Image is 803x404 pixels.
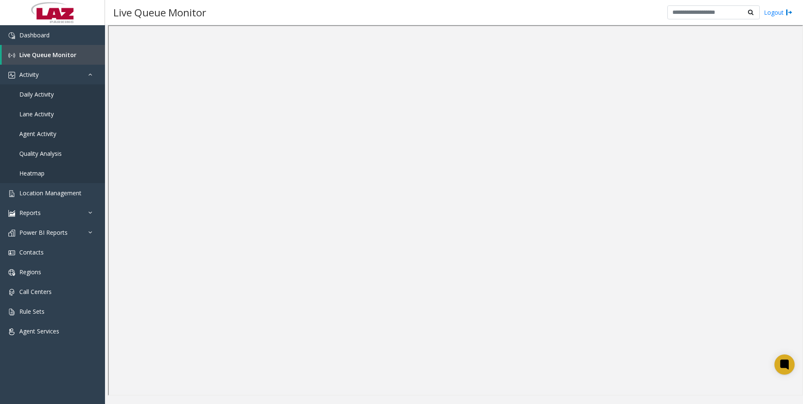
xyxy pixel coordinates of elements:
[19,209,41,217] span: Reports
[19,110,54,118] span: Lane Activity
[8,309,15,315] img: 'icon'
[19,228,68,236] span: Power BI Reports
[8,52,15,59] img: 'icon'
[8,72,15,79] img: 'icon'
[8,230,15,236] img: 'icon'
[764,8,793,17] a: Logout
[2,45,105,65] a: Live Queue Monitor
[19,189,81,197] span: Location Management
[19,327,59,335] span: Agent Services
[8,328,15,335] img: 'icon'
[19,288,52,296] span: Call Centers
[786,8,793,17] img: logout
[19,130,56,138] span: Agent Activity
[19,31,50,39] span: Dashboard
[8,210,15,217] img: 'icon'
[8,269,15,276] img: 'icon'
[109,2,210,23] h3: Live Queue Monitor
[19,268,41,276] span: Regions
[19,169,45,177] span: Heatmap
[19,71,39,79] span: Activity
[19,248,44,256] span: Contacts
[19,90,54,98] span: Daily Activity
[8,32,15,39] img: 'icon'
[8,289,15,296] img: 'icon'
[19,51,76,59] span: Live Queue Monitor
[8,249,15,256] img: 'icon'
[19,150,62,157] span: Quality Analysis
[19,307,45,315] span: Rule Sets
[8,190,15,197] img: 'icon'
